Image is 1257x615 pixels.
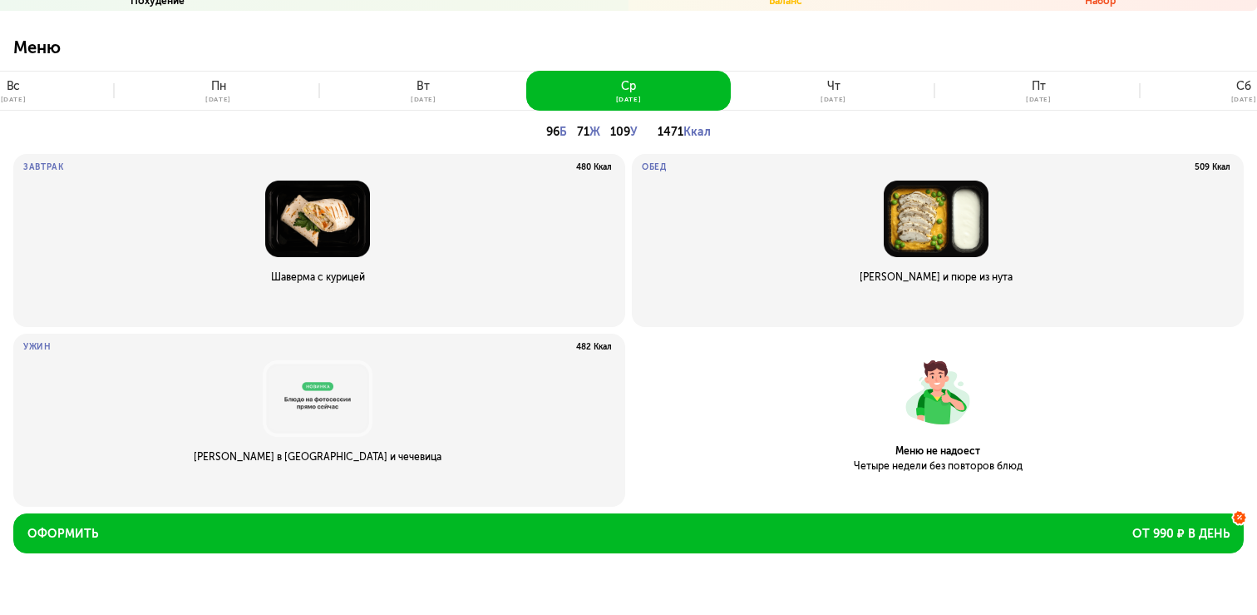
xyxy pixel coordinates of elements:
p: Ужин [23,342,52,352]
div: [DATE] [821,96,846,102]
button: ср[DATE] [526,71,732,111]
span: У [630,125,638,139]
p: 71 [577,121,600,144]
span: Ж [589,125,600,139]
p: Меню [13,37,1244,71]
div: сб [1236,80,1251,93]
span: Ккал [683,125,711,139]
div: ср [621,80,636,93]
div: чт [827,80,840,93]
button: пт[DATE] [936,71,1141,111]
p: Меню не надоест [645,444,1230,458]
button: Оформитьот 990 ₽ в день [13,513,1244,553]
button: вт[DATE] [321,71,526,111]
div: пн [211,80,226,93]
div: [DATE] [411,96,436,102]
span: Б [559,125,567,139]
img: Шаверма с курицей [23,181,612,257]
p: 480 Ккал [576,162,612,172]
div: [DATE] [205,96,231,102]
div: [DATE] [1026,96,1052,102]
div: пт [1032,80,1046,93]
p: Завтрак [23,162,64,172]
img: Курица и пюре из нута [642,181,1230,257]
button: чт[DATE] [731,71,936,111]
p: 109 [610,121,638,144]
p: 509 Ккал [1195,162,1230,172]
p: 482 Ккал [576,342,612,352]
div: [DATE] [1231,96,1257,102]
span: от 990 ₽ в день [1132,526,1230,543]
p: 96 [546,121,567,144]
div: вт [417,80,430,93]
p: 1471 [658,121,711,144]
button: пн[DATE] [116,71,321,111]
p: [PERSON_NAME] в [GEOGRAPHIC_DATA] и чечевица [23,450,612,464]
div: [DATE] [616,96,642,102]
p: Шаверма с курицей [23,270,612,284]
div: вс [7,80,21,93]
p: Обед [642,162,667,172]
img: Минтай в соусе и чечевица [23,360,612,437]
p: [PERSON_NAME] и пюре из нута [642,270,1230,284]
div: [DATE] [1,96,27,102]
p: Четыре недели без повторов блюд [645,459,1230,473]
